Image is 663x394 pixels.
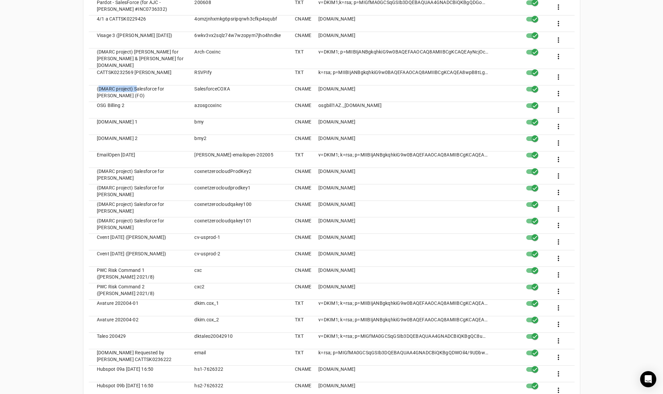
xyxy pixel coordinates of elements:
[313,283,494,300] mat-cell: [DOMAIN_NAME]
[89,15,189,32] mat-cell: 4/1 a CATTSK0229426
[89,151,189,168] mat-cell: EmailOpen [DATE]
[89,349,189,366] mat-cell: [DOMAIN_NAME] Requested by [PERSON_NAME] CATTSK0236222
[189,201,289,217] mat-cell: coxnetzerocloudqakey100
[89,250,189,267] mat-cell: Cvent [DATE] ([PERSON_NAME])
[640,371,656,387] div: Open Intercom Messenger
[189,15,289,32] mat-cell: 4omzjnhxmkg6psripqrwh3cfkp4squbf
[189,300,289,316] mat-cell: dkim.cox_1
[289,32,313,48] mat-cell: CNAME
[289,151,313,168] mat-cell: TXT
[189,366,289,382] mat-cell: hs1-7626322
[313,333,494,349] mat-cell: v=DKIM1; k=rsa; p=MIGfMA0GCSqGSIb3DQEBAQUAA4GNADCBiQKBgQC8uMKAO9NPxQVY89N3IMlWguyfSaUYt61YpwjeDyL...
[289,69,313,85] mat-cell: TXT
[89,102,189,118] mat-cell: OSG Billing 2
[289,217,313,234] mat-cell: CNAME
[289,168,313,184] mat-cell: CNAME
[189,85,289,102] mat-cell: SalesforceCOXA
[313,201,494,217] mat-cell: [DOMAIN_NAME]
[289,267,313,283] mat-cell: CNAME
[313,316,494,333] mat-cell: v=DKIM1; k=rsa; p=MIIBIjANBgkqhkiG9w0BAQEFAAOCAQ8AMIIBCgKCAQEAsJNeUxq30IMooJk0MaVeY3wWti9/uR2fQgr...
[189,151,289,168] mat-cell: [PERSON_NAME]-emailopen-202005
[89,300,189,316] mat-cell: Avature 202004-01
[289,349,313,366] mat-cell: TXT
[289,250,313,267] mat-cell: CNAME
[313,151,494,168] mat-cell: v=DKIM1; k=rsa; p=MIIBIjANBgkqhkiG9w0BAQEFAAOCAQ8AMIIBCgKCAQEAn61nCZQhiW/XVKgWtzCMJmjL/2fCqNPj0MW...
[189,135,289,151] mat-cell: bmy2
[189,217,289,234] mat-cell: coxnetzerocloudqakey101
[313,184,494,201] mat-cell: [DOMAIN_NAME]
[89,168,189,184] mat-cell: (DMARC project) Salesforce for [PERSON_NAME]
[313,366,494,382] mat-cell: [DOMAIN_NAME]
[289,333,313,349] mat-cell: TXT
[289,201,313,217] mat-cell: CNAME
[89,118,189,135] mat-cell: [DOMAIN_NAME] 1
[313,135,494,151] mat-cell: [DOMAIN_NAME]
[289,184,313,201] mat-cell: CNAME
[89,32,189,48] mat-cell: Visage 3 ([PERSON_NAME] [DATE])
[89,201,189,217] mat-cell: (DMARC project) Salesforce for [PERSON_NAME]
[289,85,313,102] mat-cell: CNAME
[313,118,494,135] mat-cell: [DOMAIN_NAME]
[89,85,189,102] mat-cell: (DMARC project) Salesforce for [PERSON_NAME] (FO)
[289,283,313,300] mat-cell: CNAME
[189,48,289,69] mat-cell: Arch-Coxinc
[89,366,189,382] mat-cell: Hubspot 09a [DATE] 16:50
[89,333,189,349] mat-cell: Taleo 200429
[89,234,189,250] mat-cell: Cvent [DATE] ([PERSON_NAME])
[189,267,289,283] mat-cell: cxc
[289,48,313,69] mat-cell: TXT
[313,168,494,184] mat-cell: [DOMAIN_NAME]
[189,283,289,300] mat-cell: cxc2
[289,118,313,135] mat-cell: CNAME
[189,234,289,250] mat-cell: cv-usprod-1
[189,168,289,184] mat-cell: coxnetzerocloudProdKey2
[189,333,289,349] mat-cell: dktaleo20042910
[89,184,189,201] mat-cell: (DMARC project) Salesforce for [PERSON_NAME]
[289,300,313,316] mat-cell: TXT
[313,234,494,250] mat-cell: [DOMAIN_NAME]
[313,267,494,283] mat-cell: [DOMAIN_NAME]
[289,135,313,151] mat-cell: CNAME
[189,250,289,267] mat-cell: cv-usprod-2
[313,32,494,48] mat-cell: [DOMAIN_NAME]
[313,300,494,316] mat-cell: v=DKIM1; k=rsa; p=MIIBIjANBgkqhkiG9w0BAQEFAAOCAQ8AMIIBCgKCAQEA4LzhJl1f3r9DhCDIv4+1OD7E8SLRxxA/ItY...
[289,15,313,32] mat-cell: CNAME
[189,316,289,333] mat-cell: dkim.cox_2
[313,85,494,102] mat-cell: [DOMAIN_NAME]
[89,69,189,85] mat-cell: CATTSK0232569 [PERSON_NAME]
[313,69,494,85] mat-cell: k=rsa; p=MIIBIjANBgkqhkiG9w0BAQEFAAOCAQ8AMIIBCgKCAQEA8wpB8tLgmWO4N5Xvnid6qGC+HHbWjrmvmhPfqIAdJ93b...
[189,118,289,135] mat-cell: bmy
[313,349,494,366] mat-cell: k=rsa; p=MIGfMA0GCSqGSIb3DQEBAQUAA4GNADCBiQKBgQDWOil4/9UDbwsIM1PHz+kNJN0kdx5W0jJJBlvfeoAeKaJZS0/3...
[89,135,189,151] mat-cell: [DOMAIN_NAME] 2
[313,102,494,118] mat-cell: osgbill1AZ._[DOMAIN_NAME]
[313,217,494,234] mat-cell: [DOMAIN_NAME]
[89,217,189,234] mat-cell: (DMARC project) Salesforce for [PERSON_NAME]
[313,250,494,267] mat-cell: [DOMAIN_NAME]
[189,184,289,201] mat-cell: coxnetzerocloudprodkey1
[89,267,189,283] mat-cell: PWC Risk Command 1 ([PERSON_NAME] 2021/8)
[189,349,289,366] mat-cell: email
[289,366,313,382] mat-cell: CNAME
[89,316,189,333] mat-cell: Avature 202004-02
[89,48,189,69] mat-cell: (DMARC project) [PERSON_NAME] for [PERSON_NAME] & [PERSON_NAME] for [DOMAIN_NAME]
[289,316,313,333] mat-cell: TXT
[313,48,494,69] mat-cell: v=DKIM1; p=MIIBIjANBgkqhkiG9w0BAQEFAAOCAQ8AMIIBCgKCAQEAyNcjOcZuPL/BCgzgsqIlfxQTuDTFHE1wUaH0qHGy8M...
[189,32,289,48] mat-cell: 6wkv3vx2sqlz74w7wzopym7jho4hndke
[189,102,289,118] mat-cell: azosgcoxinc
[89,283,189,300] mat-cell: PWC Risk Command 2 ([PERSON_NAME] 2021/8)
[189,69,289,85] mat-cell: RSVPify
[289,102,313,118] mat-cell: CNAME
[313,15,494,32] mat-cell: [DOMAIN_NAME]
[289,234,313,250] mat-cell: CNAME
